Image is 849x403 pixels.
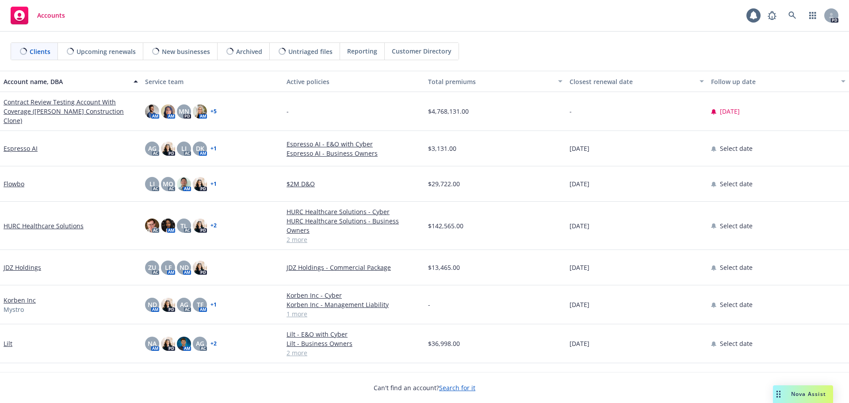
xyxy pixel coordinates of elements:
[428,300,430,309] span: -
[570,339,589,348] span: [DATE]
[148,339,157,348] span: NA
[707,71,849,92] button: Follow up date
[287,235,421,244] a: 2 more
[161,298,175,312] img: photo
[720,144,753,153] span: Select date
[145,104,159,119] img: photo
[283,71,424,92] button: Active policies
[428,339,460,348] span: $36,998.00
[570,300,589,309] span: [DATE]
[4,221,84,230] a: HURC Healthcare Solutions
[210,341,217,346] a: + 2
[287,216,421,235] a: HURC Healthcare Solutions - Business Owners
[428,221,463,230] span: $142,565.00
[161,219,175,233] img: photo
[30,47,50,56] span: Clients
[720,300,753,309] span: Select date
[288,47,333,56] span: Untriaged files
[428,179,460,188] span: $29,722.00
[180,263,189,272] span: ND
[287,339,421,348] a: Lilt - Business Owners
[181,144,187,153] span: LI
[196,339,204,348] span: AG
[4,296,36,305] a: Korben Inc
[76,47,136,56] span: Upcoming renewals
[287,107,289,116] span: -
[570,221,589,230] span: [DATE]
[773,385,784,403] div: Drag to move
[148,300,157,309] span: ND
[570,144,589,153] span: [DATE]
[145,219,159,233] img: photo
[210,109,217,114] a: + 5
[439,384,475,392] a: Search for it
[720,179,753,188] span: Select date
[566,71,707,92] button: Closest renewal date
[177,337,191,351] img: photo
[720,263,753,272] span: Select date
[196,144,204,153] span: DK
[763,7,781,24] a: Report a Bug
[165,263,172,272] span: LF
[374,383,475,392] span: Can't find an account?
[287,139,421,149] a: Espresso AI - E&O with Cyber
[4,144,38,153] a: Espresso AI
[4,97,138,125] a: Contract Review Testing Account With Coverage ([PERSON_NAME] Construction Clone)
[287,77,421,86] div: Active policies
[570,179,589,188] span: [DATE]
[287,149,421,158] a: Espresso AI - Business Owners
[4,339,12,348] a: Lilt
[287,300,421,309] a: Korben Inc - Management Liability
[163,179,173,188] span: MQ
[570,107,572,116] span: -
[287,291,421,300] a: Korben Inc - Cyber
[720,339,753,348] span: Select date
[287,263,421,272] a: JDZ Holdings - Commercial Package
[210,302,217,307] a: + 1
[161,142,175,156] img: photo
[210,146,217,151] a: + 1
[145,77,279,86] div: Service team
[37,12,65,19] span: Accounts
[4,77,128,86] div: Account name, DBA
[347,46,377,56] span: Reporting
[161,337,175,351] img: photo
[428,107,469,116] span: $4,768,131.00
[4,179,24,188] a: Flowbo
[193,104,207,119] img: photo
[162,47,210,56] span: New businesses
[193,219,207,233] img: photo
[570,263,589,272] span: [DATE]
[791,390,826,398] span: Nova Assist
[148,144,157,153] span: AG
[7,3,69,28] a: Accounts
[804,7,822,24] a: Switch app
[210,223,217,228] a: + 2
[149,179,155,188] span: LI
[161,104,175,119] img: photo
[4,305,24,314] span: Mystro
[193,177,207,191] img: photo
[197,300,203,309] span: TF
[392,46,451,56] span: Customer Directory
[179,107,189,116] span: MN
[287,330,421,339] a: Lilt - E&O with Cyber
[784,7,801,24] a: Search
[236,47,262,56] span: Archived
[287,348,421,357] a: 2 more
[428,263,460,272] span: $13,465.00
[287,309,421,319] a: 1 more
[287,179,421,188] a: $2M D&O
[711,77,836,86] div: Follow up date
[180,221,187,230] span: TL
[177,177,191,191] img: photo
[180,300,188,309] span: AG
[720,221,753,230] span: Select date
[148,263,156,272] span: ZU
[210,181,217,187] a: + 1
[428,144,456,153] span: $3,131.00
